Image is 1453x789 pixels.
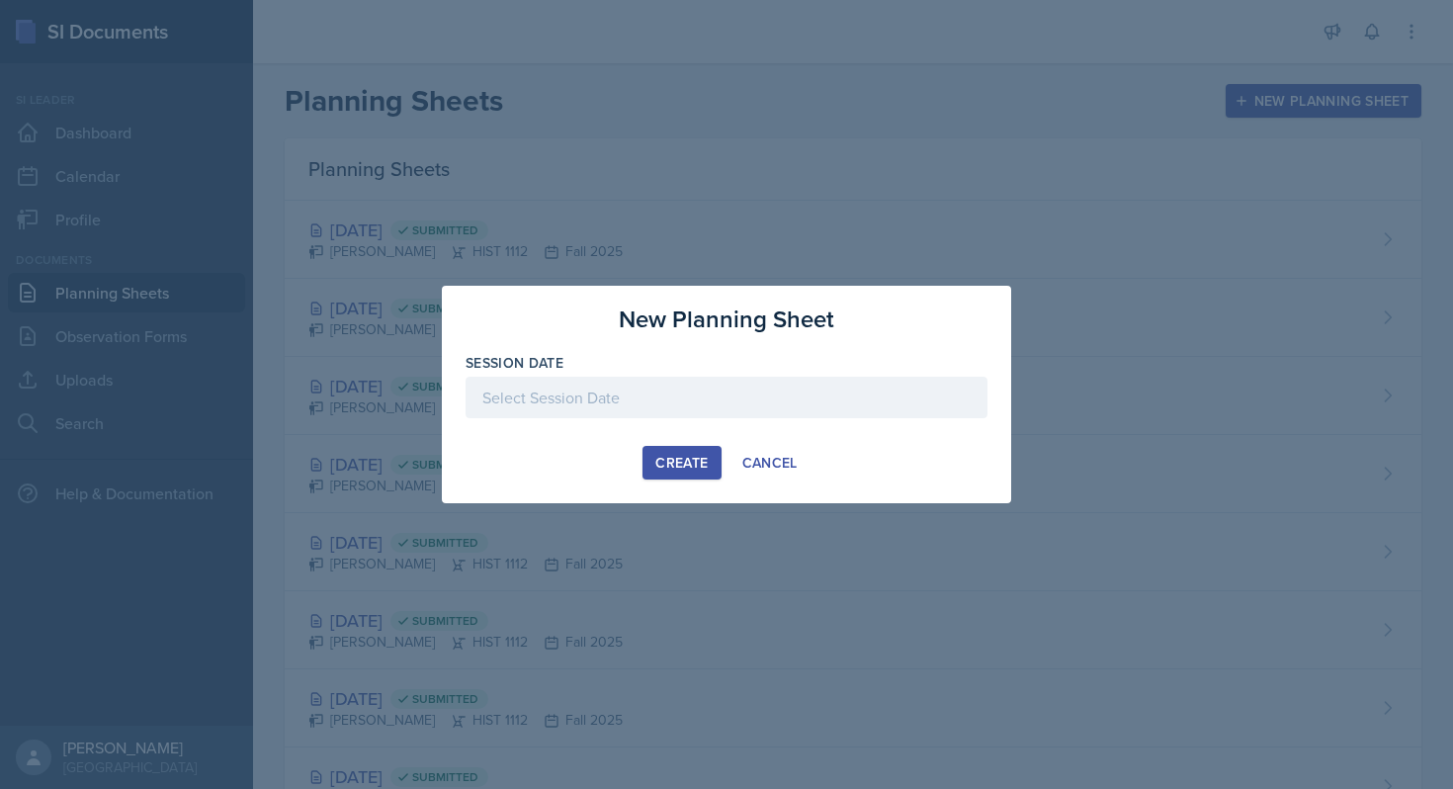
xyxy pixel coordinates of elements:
[642,446,721,480] button: Create
[466,353,563,373] label: Session Date
[619,302,834,337] h3: New Planning Sheet
[742,455,798,471] div: Cancel
[655,455,708,471] div: Create
[729,446,811,480] button: Cancel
